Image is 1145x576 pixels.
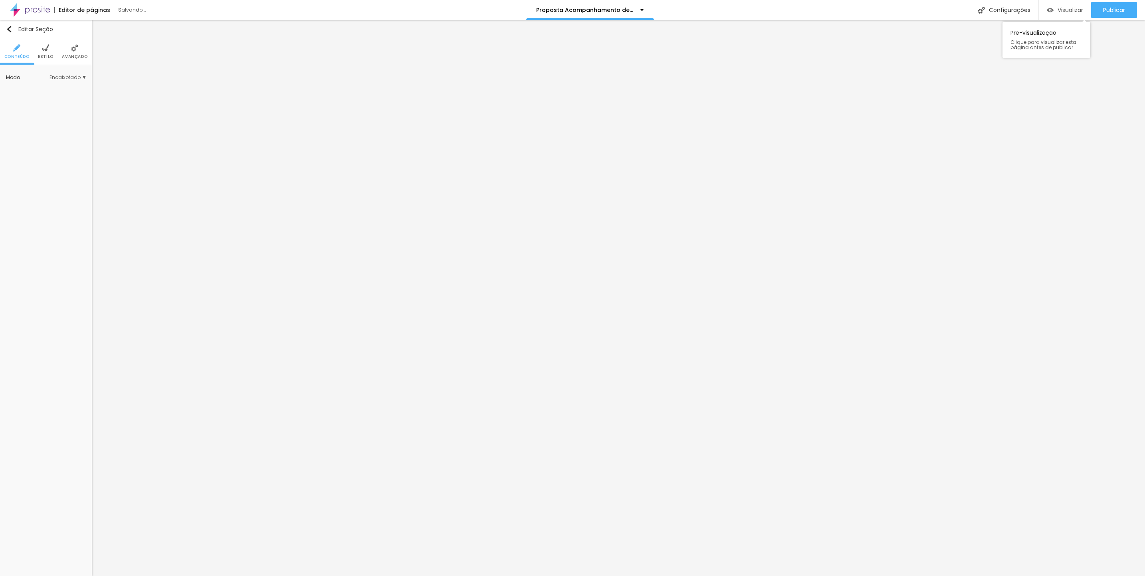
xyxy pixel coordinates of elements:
[978,7,985,14] img: Icone
[4,55,30,59] span: Conteúdo
[1091,2,1137,18] button: Publicar
[6,26,12,32] img: Icone
[1010,40,1082,50] span: Clique para visualizar esta página antes de publicar.
[92,20,1145,576] iframe: Editor
[1058,7,1083,13] span: Visualizar
[6,75,50,80] div: Modo
[1039,2,1091,18] button: Visualizar
[13,44,20,51] img: Icone
[50,75,86,80] span: Encaixotado
[71,44,78,51] img: Icone
[54,7,110,13] div: Editor de páginas
[42,44,49,51] img: Icone
[6,26,53,32] div: Editar Seção
[1002,22,1090,58] div: Pre-visualização
[62,55,87,59] span: Avançado
[38,55,53,59] span: Estilo
[118,8,210,12] div: Salvando...
[536,7,634,13] p: Proposta Acompanhamento de Bebê
[1047,7,1054,14] img: view-1.svg
[1103,7,1125,13] span: Publicar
